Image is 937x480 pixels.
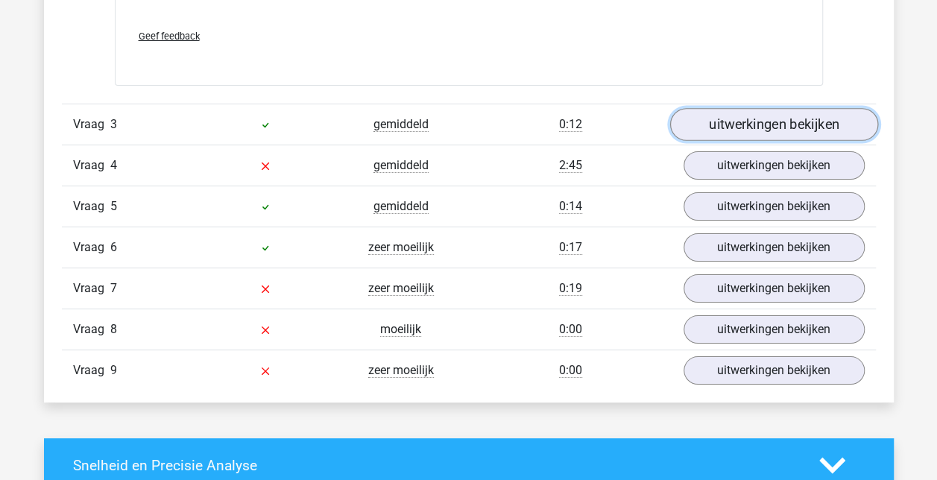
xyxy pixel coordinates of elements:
[368,363,434,378] span: zeer moeilijk
[559,281,582,296] span: 0:19
[368,281,434,296] span: zeer moeilijk
[380,322,421,337] span: moeilijk
[73,457,797,474] h4: Snelheid en Precisie Analyse
[139,31,200,42] span: Geef feedback
[73,239,110,256] span: Vraag
[73,280,110,297] span: Vraag
[684,315,865,344] a: uitwerkingen bekijken
[373,199,429,214] span: gemiddeld
[368,240,434,255] span: zeer moeilijk
[110,281,117,295] span: 7
[559,322,582,337] span: 0:00
[559,158,582,173] span: 2:45
[373,117,429,132] span: gemiddeld
[110,322,117,336] span: 8
[559,363,582,378] span: 0:00
[373,158,429,173] span: gemiddeld
[110,363,117,377] span: 9
[669,108,877,141] a: uitwerkingen bekijken
[110,199,117,213] span: 5
[684,233,865,262] a: uitwerkingen bekijken
[684,151,865,180] a: uitwerkingen bekijken
[110,158,117,172] span: 4
[73,157,110,174] span: Vraag
[684,192,865,221] a: uitwerkingen bekijken
[110,117,117,131] span: 3
[559,199,582,214] span: 0:14
[73,198,110,215] span: Vraag
[559,240,582,255] span: 0:17
[73,320,110,338] span: Vraag
[73,116,110,133] span: Vraag
[110,240,117,254] span: 6
[684,356,865,385] a: uitwerkingen bekijken
[684,274,865,303] a: uitwerkingen bekijken
[73,361,110,379] span: Vraag
[559,117,582,132] span: 0:12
